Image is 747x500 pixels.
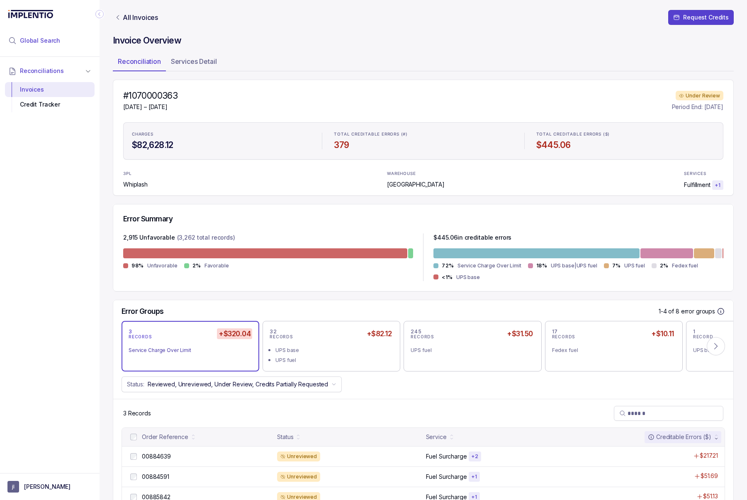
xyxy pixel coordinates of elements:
h4: Invoice Overview [113,35,734,46]
p: [GEOGRAPHIC_DATA] [387,180,445,189]
p: Favorable [204,262,229,270]
p: Request Credits [683,13,729,22]
p: 2,915 Unfavorable [123,233,175,243]
p: Unfavorable [147,262,178,270]
p: <1% [442,274,453,281]
h4: $445.06 [536,139,715,151]
p: RECORDS [270,335,293,340]
input: checkbox-checkbox [130,434,137,440]
p: TOTAL CREDITABLE ERRORS ($) [536,132,610,137]
p: WAREHOUSE [387,171,416,176]
h5: +$31.50 [505,328,534,339]
p: RECORDS [129,335,152,340]
p: Fuel Surcharge [426,452,467,461]
div: UPS base [275,346,392,354]
p: Fulfillment [684,181,710,189]
p: Period End: [DATE] [672,103,723,111]
div: Collapse Icon [95,9,105,19]
p: 17 [552,328,558,335]
input: checkbox-checkbox [130,473,137,480]
p: [PERSON_NAME] [24,483,71,491]
p: SERVICES [684,171,706,176]
h4: #1070000363 [123,90,178,102]
p: 98% [131,262,144,269]
li: Statistic TOTAL CREDITABLE ERRORS ($) [531,126,720,156]
ul: Statistic Highlights [123,122,723,160]
span: Global Search [20,36,60,45]
div: Reconciliations [5,80,95,114]
p: 72% [442,262,454,269]
p: Service Charge Over Limit [457,262,521,270]
div: Invoices [12,82,88,97]
p: [DATE] – [DATE] [123,103,178,111]
p: 00884639 [142,452,171,461]
li: Statistic CHARGES [127,126,315,156]
h5: +$10.11 [650,328,675,339]
p: UPS base [456,273,480,282]
li: Tab Reconciliation [113,55,166,71]
p: Services Detail [171,56,217,66]
h5: +$320.04 [217,328,252,339]
h4: $82,628.12 [132,139,310,151]
p: + 1 [715,182,721,189]
span: User initials [7,481,19,493]
div: Creditable Errors ($) [648,433,711,441]
a: Link All Invoices [113,13,160,22]
button: User initials[PERSON_NAME] [7,481,92,493]
p: 32 [270,328,277,335]
p: RECORDS [411,335,434,340]
p: $ 445.06 in creditable errors [433,233,511,243]
p: (3,262 total records) [177,233,235,243]
p: 1 [693,328,696,335]
p: 2% [192,262,201,269]
p: CHARGES [132,132,153,137]
input: checkbox-checkbox [130,453,137,460]
h5: Error Groups [122,307,164,316]
p: Whiplash [123,180,148,189]
div: Unreviewed [277,472,320,482]
p: + 1 [471,473,477,480]
p: 3 Records [123,409,151,417]
p: 1-4 of 8 [659,307,681,316]
div: Order Reference [142,433,188,441]
ul: Tab Group [113,55,734,71]
p: 7% [612,262,621,269]
button: Reconciliations [5,62,95,80]
p: 18% [536,262,547,269]
p: 3PL [123,171,145,176]
li: Tab Services Detail [166,55,222,71]
button: Request Credits [668,10,734,25]
div: Credit Tracker [12,97,88,112]
p: UPS base|UPS fuel [551,262,597,270]
div: Service Charge Over Limit [129,346,246,354]
button: Status:Reviewed, Unreviewed, Under Review, Credits Partially Requested [122,376,342,392]
p: Fuel Surcharge [426,473,467,481]
span: Reconciliations [20,67,64,75]
p: TOTAL CREDITABLE ERRORS (#) [334,132,408,137]
p: 3 [129,328,132,335]
p: + 2 [471,453,479,460]
p: 00884591 [142,473,169,481]
p: 2% [660,262,669,269]
div: Remaining page entries [123,409,151,417]
p: $51.69 [701,472,718,480]
p: RECORDS [552,335,575,340]
div: Fedex fuel [552,346,669,354]
p: RECORD [693,335,713,340]
p: Reviewed, Unreviewed, Under Review, Credits Partially Requested [148,380,328,388]
p: 245 [411,328,421,335]
h5: Error Summary [123,214,173,223]
p: Fedex fuel [672,262,698,270]
p: Status: [127,380,144,388]
div: UPS fuel [275,356,392,364]
p: error groups [681,307,715,316]
li: Statistic TOTAL CREDITABLE ERRORS (#) [329,126,517,156]
h4: 379 [334,139,512,151]
div: Service [426,433,447,441]
p: All Invoices [123,13,158,22]
div: UPS fuel [411,346,528,354]
h5: +$82.12 [365,328,393,339]
div: Under Review [676,91,723,101]
div: Status [277,433,293,441]
p: $217.21 [700,451,718,460]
